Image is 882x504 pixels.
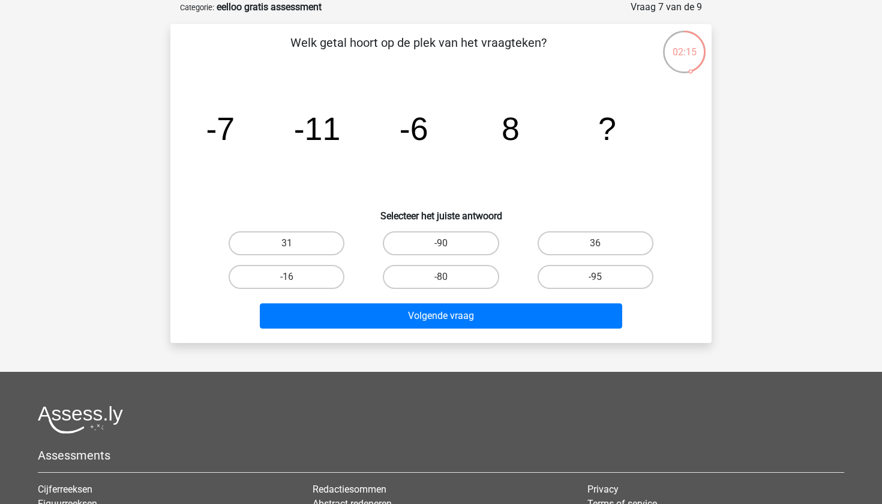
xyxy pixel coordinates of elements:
[598,111,616,147] tspan: ?
[502,111,520,147] tspan: 8
[538,265,653,289] label: -95
[538,231,653,255] label: 36
[383,231,499,255] label: -90
[190,201,692,222] h6: Selecteer het juiste antwoord
[294,111,341,147] tspan: -11
[260,303,623,329] button: Volgende vraag
[190,34,647,70] p: Welk getal hoort op de plek van het vraagteken?
[38,448,844,463] h5: Assessments
[313,484,386,495] a: Redactiesommen
[217,1,322,13] strong: eelloo gratis assessment
[383,265,499,289] label: -80
[587,484,619,495] a: Privacy
[180,3,214,12] small: Categorie:
[206,111,235,147] tspan: -7
[38,484,92,495] a: Cijferreeksen
[38,405,123,434] img: Assessly logo
[229,265,344,289] label: -16
[400,111,428,147] tspan: -6
[662,29,707,59] div: 02:15
[229,231,344,255] label: 31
